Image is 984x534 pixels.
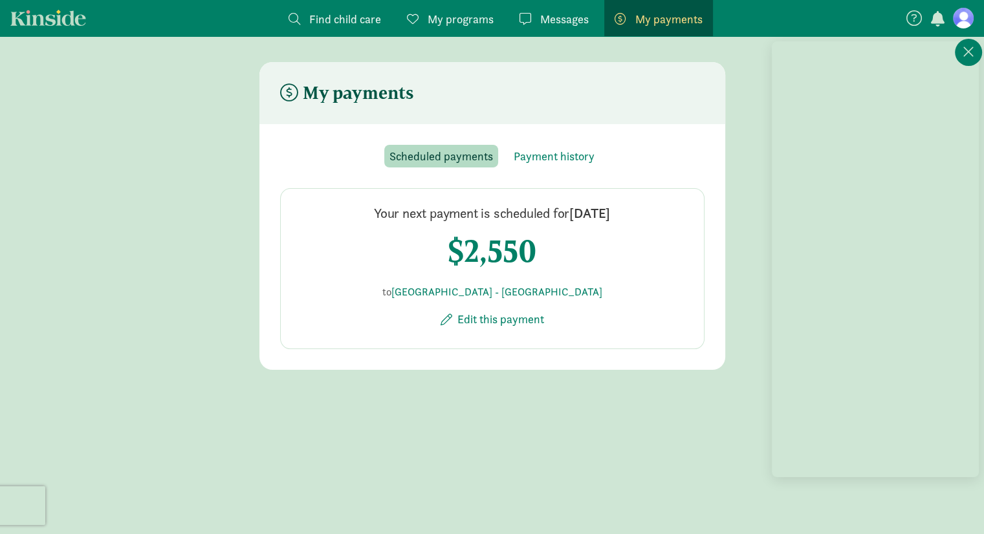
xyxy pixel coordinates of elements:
h4: Your next payment is scheduled for [374,204,610,222]
span: Scheduled payments [389,147,493,165]
button: Payment history [508,145,600,167]
h4: $2,550 [448,233,536,269]
div: Chat Widget [772,41,979,482]
span: Messages [540,10,589,28]
h4: My payments [280,83,414,103]
span: My programs [428,10,494,28]
p: to [382,284,602,300]
span: [DATE] [569,204,610,222]
button: Scheduled payments [384,145,498,167]
span: Payment history [514,147,595,165]
span: Edit this payment [457,310,544,328]
span: My payments [635,10,703,28]
span: Find child care [309,10,381,28]
button: Edit this payment [430,305,554,333]
a: [GEOGRAPHIC_DATA] - [GEOGRAPHIC_DATA] [391,285,602,299]
iframe: Chat Widget [772,41,979,477]
a: Kinside [10,10,86,26]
